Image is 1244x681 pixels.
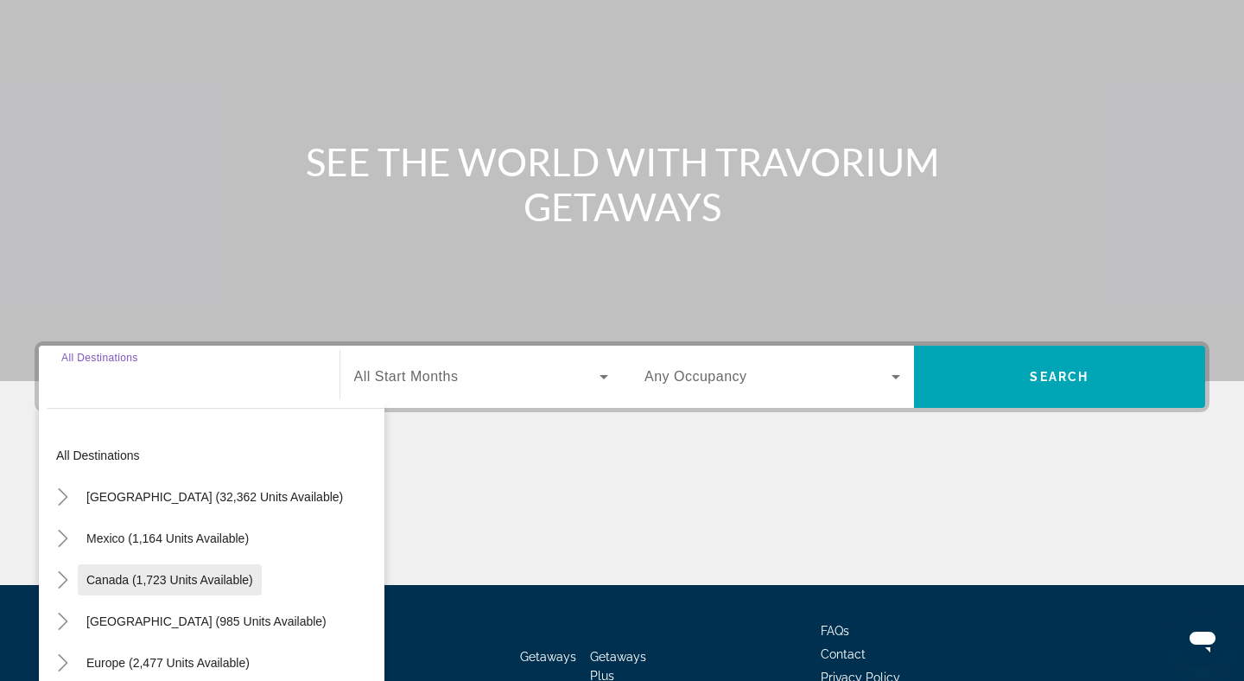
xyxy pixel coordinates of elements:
[48,565,78,595] button: Toggle Canada (1,723 units available)
[61,352,138,363] span: All Destinations
[86,614,327,628] span: [GEOGRAPHIC_DATA] (985 units available)
[821,624,849,638] a: FAQs
[48,607,78,637] button: Toggle Caribbean & Atlantic Islands (985 units available)
[86,531,249,545] span: Mexico (1,164 units available)
[298,139,946,229] h1: SEE THE WORLD WITH TRAVORIUM GETAWAYS
[520,650,576,664] a: Getaways
[56,449,140,462] span: All destinations
[48,440,384,471] button: All destinations
[354,369,459,384] span: All Start Months
[78,481,352,512] button: [GEOGRAPHIC_DATA] (32,362 units available)
[86,656,250,670] span: Europe (2,477 units available)
[48,648,78,678] button: Toggle Europe (2,477 units available)
[78,564,262,595] button: Canada (1,723 units available)
[1175,612,1230,667] iframe: Button to launch messaging window
[644,369,747,384] span: Any Occupancy
[1030,370,1088,384] span: Search
[914,346,1206,408] button: Search
[78,606,335,637] button: [GEOGRAPHIC_DATA] (985 units available)
[39,346,1205,408] div: Search widget
[78,647,258,678] button: Europe (2,477 units available)
[86,490,343,504] span: [GEOGRAPHIC_DATA] (32,362 units available)
[821,647,866,661] a: Contact
[78,523,257,554] button: Mexico (1,164 units available)
[86,573,253,587] span: Canada (1,723 units available)
[48,482,78,512] button: Toggle United States (32,362 units available)
[48,524,78,554] button: Toggle Mexico (1,164 units available)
